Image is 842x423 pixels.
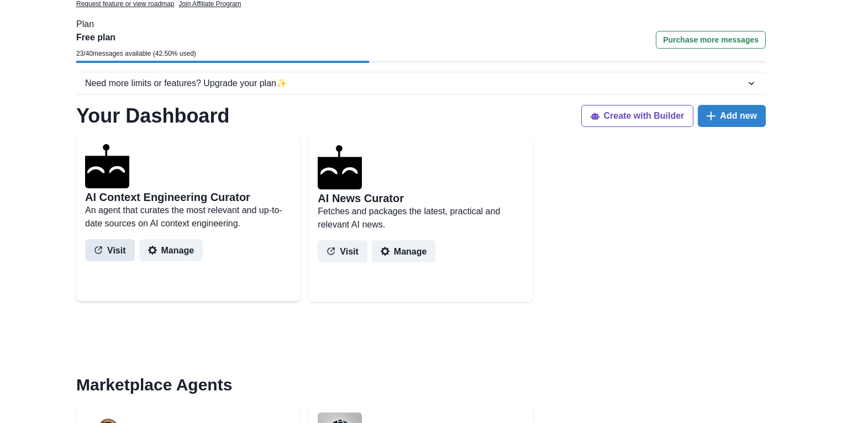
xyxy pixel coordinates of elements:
[76,49,196,59] p: 23 / 40 messages available ( 42.50 % used)
[76,31,196,44] p: Free plan
[372,240,436,262] button: Manage
[318,240,367,262] button: Visit
[698,105,766,127] button: Add new
[76,104,229,128] h1: Your Dashboard
[85,191,250,204] h2: AI Context Engineering Curator
[76,72,766,94] button: Need more limits or features? Upgrade your plan✨
[318,192,404,205] h2: AI News Curator
[656,31,766,61] a: Purchase more messages
[76,18,766,31] p: Plan
[581,105,694,127] button: Create with Builder
[318,145,362,189] img: agenthostmascotdark.ico
[85,144,129,188] img: agenthostmascotdark.ico
[76,375,766,395] h2: Marketplace Agents
[85,204,291,230] p: An agent that curates the most relevant and up-to-date sources on AI context engineering.
[139,239,203,261] button: Manage
[85,77,746,90] div: Need more limits or features? Upgrade your plan ✨
[318,205,524,231] p: Fetches and packages the latest, practical and relevant AI news.
[656,31,766,49] button: Purchase more messages
[85,239,135,261] button: Visit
